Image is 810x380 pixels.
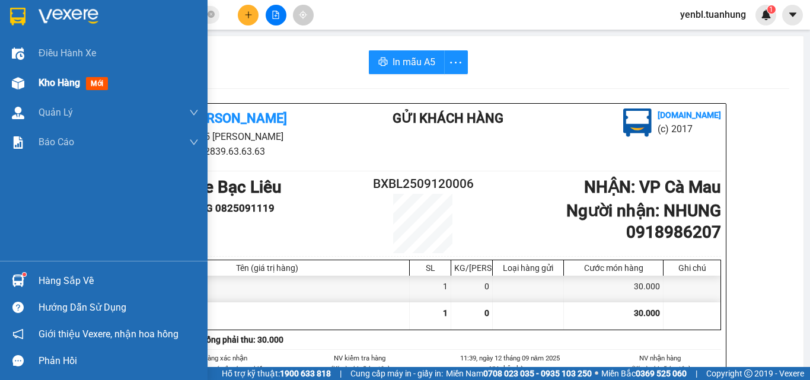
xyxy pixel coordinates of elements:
[86,77,108,90] span: mới
[451,276,493,302] div: 0
[222,367,331,380] span: Hỗ trợ kỹ thuật:
[761,9,771,20] img: icon-new-feature
[483,369,592,378] strong: 0708 023 035 - 0935 103 250
[369,50,445,74] button: printerIn mẫu A5
[658,110,721,120] b: [DOMAIN_NAME]
[12,355,24,366] span: message
[373,174,473,194] h2: BXBL2509120006
[636,369,687,378] strong: 0369 525 060
[413,263,448,273] div: SL
[5,41,226,56] li: 02839.63.63.63
[667,263,717,273] div: Ghi chú
[449,363,571,374] li: NV nhận hàng
[378,57,388,68] span: printer
[12,328,24,340] span: notification
[671,7,755,22] span: yenbl.tuanhung
[769,5,773,14] span: 1
[595,371,598,376] span: ⚪️
[12,302,24,313] span: question-circle
[658,122,721,136] li: (c) 2017
[601,367,687,380] span: Miền Bắc
[39,46,96,60] span: Điều hành xe
[10,8,25,25] img: logo-vxr
[5,26,226,41] li: 85 [PERSON_NAME]
[39,299,199,317] div: Hướng dẫn sử dụng
[454,263,489,273] div: KG/[PERSON_NAME]
[443,308,448,318] span: 1
[244,11,253,19] span: plus
[128,263,406,273] div: Tên (giá trị hàng)
[125,129,345,144] li: 85 [PERSON_NAME]
[187,111,287,126] b: [PERSON_NAME]
[189,108,199,117] span: down
[393,111,503,126] b: Gửi khách hàng
[39,327,178,341] span: Giới thiệu Vexere, nhận hoa hồng
[696,367,697,380] span: |
[299,11,307,19] span: aim
[12,77,24,90] img: warehouse-icon
[39,77,80,88] span: Kho hàng
[567,263,660,273] div: Cước món hàng
[208,9,215,21] span: close-circle
[634,308,660,318] span: 30.000
[566,201,721,242] b: Người nhận : NHUNG 0918986207
[5,74,162,94] b: GỬI : Bến xe Bạc Liêu
[484,308,489,318] span: 0
[340,367,342,380] span: |
[208,11,215,18] span: close-circle
[767,5,776,14] sup: 1
[299,353,421,363] li: NV kiểm tra hàng
[68,8,168,23] b: [PERSON_NAME]
[280,369,331,378] strong: 1900 633 818
[744,369,752,378] span: copyright
[189,138,199,147] span: down
[584,177,721,197] b: NHẬN : VP Cà Mau
[410,276,451,302] div: 1
[23,273,26,276] sup: 1
[39,135,74,149] span: Báo cáo
[787,9,798,20] span: caret-down
[12,274,24,287] img: warehouse-icon
[393,55,435,69] span: In mẫu A5
[623,108,652,137] img: logo.jpg
[445,55,467,70] span: more
[202,335,283,344] b: Tổng phải thu: 30.000
[39,105,73,120] span: Quản Lý
[449,353,571,363] li: 11:39, ngày 12 tháng 09 năm 2025
[446,367,592,380] span: Miền Nam
[599,353,722,363] li: NV nhận hàng
[496,263,560,273] div: Loại hàng gửi
[68,28,78,38] span: environment
[125,144,345,159] li: 02839.63.63.63
[293,5,314,25] button: aim
[125,276,410,302] div: 1 BỌC (Khác)
[12,47,24,60] img: warehouse-icon
[68,43,78,53] span: phone
[564,276,664,302] div: 30.000
[12,136,24,149] img: solution-icon
[39,352,199,370] div: Phản hồi
[266,5,286,25] button: file-add
[444,50,468,74] button: more
[330,365,389,373] i: (Kí và ghi rõ họ tên)
[12,107,24,119] img: warehouse-icon
[782,5,803,25] button: caret-down
[238,5,259,25] button: plus
[350,367,443,380] span: Cung cấp máy in - giấy in:
[39,272,199,290] div: Hàng sắp về
[630,365,690,373] i: (Kí và ghi rõ họ tên)
[148,353,270,363] li: Người gửi hàng xác nhận
[272,11,280,19] span: file-add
